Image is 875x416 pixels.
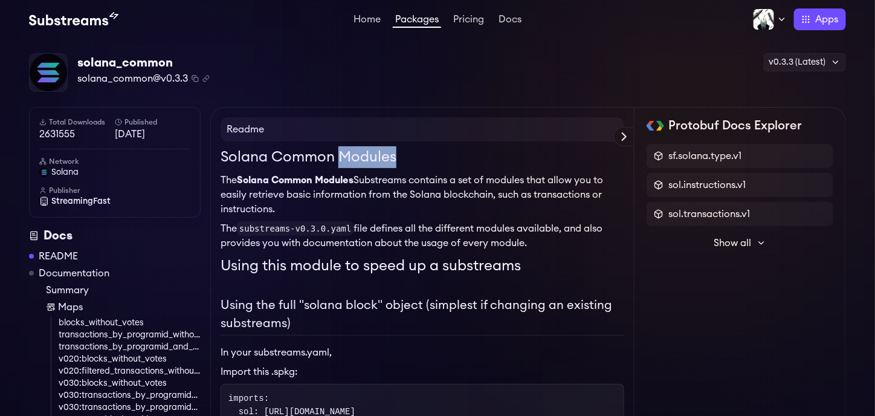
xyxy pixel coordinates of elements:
h2: Protobuf Docs Explorer [669,117,802,134]
img: Profile [753,8,775,30]
h6: Network [39,157,190,166]
a: v020:filtered_transactions_without_votes [59,365,201,377]
a: transactions_by_programid_and_account_without_votes [59,341,201,353]
a: v030:blocks_without_votes [59,377,201,389]
a: solana [39,166,190,178]
a: Docs [496,15,524,27]
a: README [39,249,78,264]
li: Import this .spkg: [221,365,624,379]
a: Summary [46,283,201,297]
a: v020:blocks_without_votes [59,353,201,365]
p: In your substreams.yaml, [221,345,624,360]
div: Docs [29,227,201,244]
button: Show all [647,231,833,255]
button: Copy package name and version [192,75,199,82]
img: Substream's logo [29,12,118,27]
a: Home [351,15,383,27]
img: solana [39,167,49,177]
div: solana_common [77,54,210,71]
h6: Total Downloads [39,117,115,127]
p: The Substreams contains a set of modules that allow you to easily retrieve basic information from... [221,173,624,216]
h4: Readme [221,117,624,141]
span: sol.instructions.v1 [668,178,746,192]
h6: Publisher [39,186,190,195]
img: Map icon [46,302,56,312]
h1: Using this module to speed up a substreams [221,255,624,277]
strong: Solana Common Modules [237,175,354,185]
span: StreamingFast [51,195,111,207]
h1: Solana Common Modules [221,146,624,168]
a: v030:transactions_by_programid_and_account_without_votes [59,401,201,414]
a: blocks_without_votes [59,317,201,329]
a: Pricing [451,15,486,27]
img: Protobuf [647,121,664,131]
span: [DATE] [115,127,190,141]
span: 2631555 [39,127,115,141]
a: Documentation [39,266,109,281]
img: Package Logo [30,54,67,91]
div: v0.3.3 (Latest) [764,53,846,71]
span: Apps [816,12,839,27]
h6: Published [115,117,190,127]
a: Maps [46,300,201,314]
span: sol.transactions.v1 [668,207,750,221]
span: sf.solana.type.v1 [668,149,741,163]
span: solana [51,166,79,178]
h2: Using the full "solana block" object (simplest if changing an existing substreams) [221,296,624,336]
a: Packages [393,15,441,28]
span: Show all [714,236,752,250]
button: Copy .spkg link to clipboard [202,75,210,82]
a: transactions_by_programid_without_votes [59,329,201,341]
a: StreamingFast [39,195,190,207]
a: v030:transactions_by_programid_without_votes [59,389,201,401]
p: The file defines all the different modules available, and also provides you with documentation ab... [221,221,624,250]
span: solana_common@v0.3.3 [77,71,188,86]
code: substreams-v0.3.0.yaml [237,221,354,236]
